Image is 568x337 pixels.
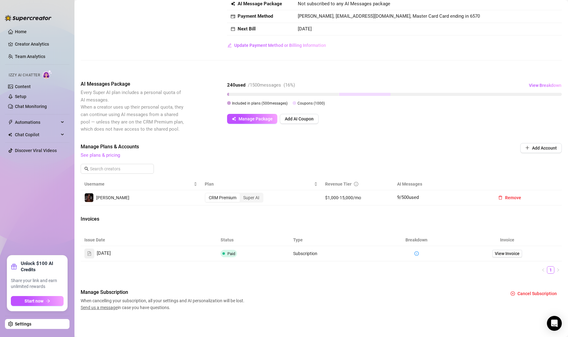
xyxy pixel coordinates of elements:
span: Manage Package [239,116,273,121]
span: thunderbolt [8,120,13,125]
button: right [554,266,562,274]
a: Discover Viral Videos [15,148,57,153]
a: View Invoice [492,250,522,257]
a: Content [15,84,31,89]
span: Invoices [81,215,185,223]
span: Izzy AI Chatter [9,72,40,78]
span: [DATE] [97,250,111,257]
img: AI Chatter [42,70,52,79]
a: Settings [15,321,31,326]
span: left [541,268,545,272]
span: arrow-right [46,299,50,303]
span: ( 16 %) [284,82,295,88]
span: 9 / 500 used [397,195,419,200]
th: Invoice [453,234,562,246]
div: CRM Premium [205,193,240,202]
span: AI Messages Package [81,80,185,88]
span: [PERSON_NAME], [EMAIL_ADDRESS][DOMAIN_NAME], Master Card Card ending in 6570 [298,13,480,19]
div: segmented control [205,193,263,203]
span: Every Super AI plan includes a personal quota of AI messages. When a creator uses up their person... [81,90,184,132]
span: edit [227,43,232,47]
span: right [556,268,560,272]
button: Remove [493,193,526,203]
span: credit-card [231,14,235,19]
input: Search creators [90,165,145,172]
span: [DATE] [298,26,312,32]
span: Manage Plans & Accounts [81,143,478,151]
span: Send us a message [81,305,118,310]
th: Status [217,234,289,246]
td: $1,000-15,000/mo [321,190,394,205]
span: Included in plans ( 500 messages) [232,101,288,106]
span: Add Account [532,146,557,151]
button: View Breakdown [529,80,562,90]
span: Update Payment Method or Billing Information [234,43,326,48]
span: Chat Copilot [15,130,59,140]
span: When cancelling your subscription, all your settings and AI personalization will be lost. in case... [81,297,246,311]
th: AI Messages [393,178,490,190]
th: Issue Date [81,234,217,246]
span: calendar [231,27,235,31]
button: left [539,266,547,274]
span: Username [84,181,192,187]
button: Manage Package [227,114,277,124]
img: Maria [85,193,93,202]
span: View Breakdown [529,83,561,88]
span: Remove [505,195,521,200]
span: delete [498,195,503,200]
strong: Next Bill [238,26,256,32]
span: Coupons ( 1000 ) [297,101,325,106]
span: Subscription [293,251,317,256]
th: Type [289,234,380,246]
th: Plan [201,178,321,190]
img: Chat Copilot [8,133,12,137]
strong: Unlock $100 AI Credits [21,260,64,273]
span: / 1500 messages [248,82,281,88]
span: Start now [25,299,43,303]
span: [PERSON_NAME] [96,195,129,200]
th: Username [81,178,201,190]
span: Plan [205,181,313,187]
span: Revenue Tier [325,182,351,186]
span: gift [11,263,17,270]
div: Super AI [240,193,263,202]
button: Update Payment Method or Billing Information [227,40,326,50]
button: Add AI Coupon [280,114,319,124]
span: Cancel Subscription [517,291,557,296]
span: Automations [15,117,59,127]
span: Share your link and earn unlimited rewards [11,278,64,290]
button: Add Account [520,143,562,153]
a: Team Analytics [15,54,45,59]
span: info-circle [414,251,419,256]
span: info-circle [354,182,358,186]
span: Paid [227,251,235,256]
li: Next Page [554,266,562,274]
a: Setup [15,94,26,99]
a: See plans & pricing [81,152,120,158]
span: Manage Subscription [81,289,246,296]
th: Breakdown [380,234,453,246]
img: logo-BBDzfeDw.svg [5,15,51,21]
li: Previous Page [539,266,547,274]
span: file-text [87,251,92,256]
span: search [84,167,89,171]
strong: Payment Method [238,13,273,19]
strong: AI Message Package [238,1,282,7]
a: 1 [547,267,554,273]
button: Start nowarrow-right [11,296,64,306]
span: Not subscribed to any AI Messages package [298,0,390,8]
strong: 240 used [227,82,245,88]
span: Add AI Coupon [285,116,314,121]
button: Cancel Subscription [506,289,562,299]
span: close-circle [511,291,515,296]
span: plus [525,146,530,150]
a: Creator Analytics [15,39,65,49]
a: Home [15,29,27,34]
a: Chat Monitoring [15,104,47,109]
li: 1 [547,266,554,274]
span: View Invoice [495,250,520,257]
div: Open Intercom Messenger [547,316,562,331]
